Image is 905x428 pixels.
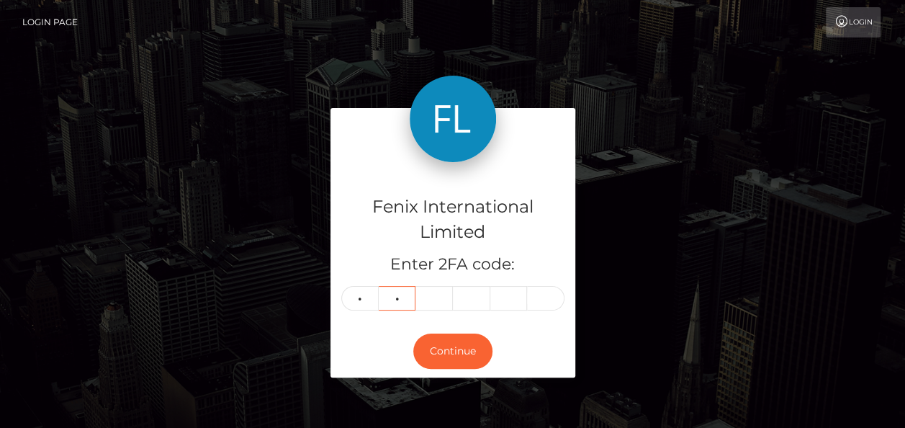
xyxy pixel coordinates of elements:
img: Fenix International Limited [410,76,496,162]
button: Continue [413,334,492,369]
a: Login [826,7,881,37]
h5: Enter 2FA code: [341,254,564,276]
h4: Fenix International Limited [341,195,564,245]
a: Login Page [22,7,78,37]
